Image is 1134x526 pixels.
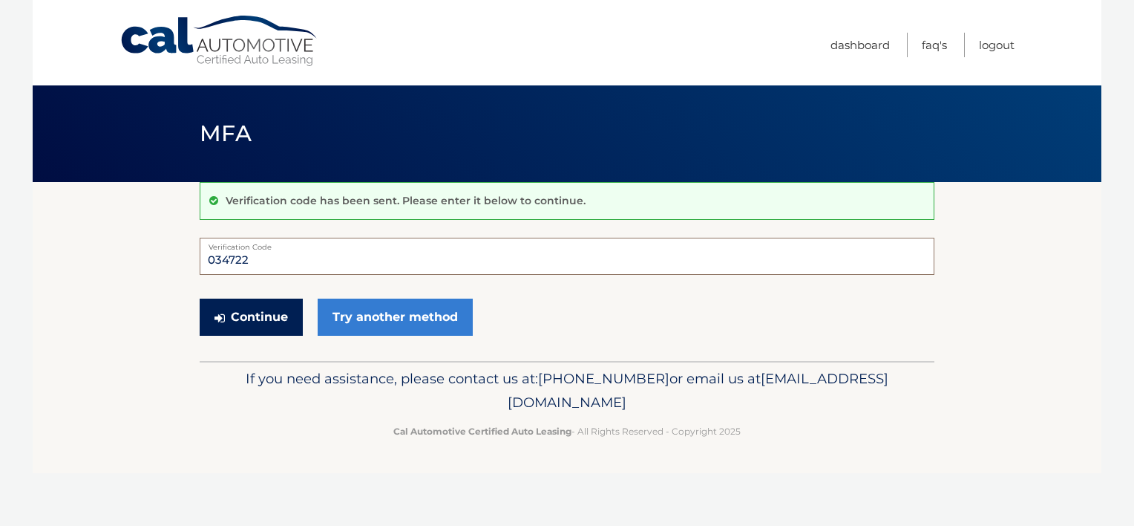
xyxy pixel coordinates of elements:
p: Verification code has been sent. Please enter it below to continue. [226,194,586,207]
a: Try another method [318,299,473,336]
button: Continue [200,299,303,336]
p: - All Rights Reserved - Copyright 2025 [209,423,925,439]
a: Dashboard [830,33,890,57]
a: Cal Automotive [119,15,320,68]
label: Verification Code [200,238,934,250]
a: FAQ's [922,33,947,57]
span: [EMAIL_ADDRESS][DOMAIN_NAME] [508,370,888,411]
a: Logout [979,33,1015,57]
span: MFA [200,120,252,147]
p: If you need assistance, please contact us at: or email us at [209,367,925,415]
input: Verification Code [200,238,934,275]
strong: Cal Automotive Certified Auto Leasing [393,426,571,437]
span: [PHONE_NUMBER] [538,370,669,387]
